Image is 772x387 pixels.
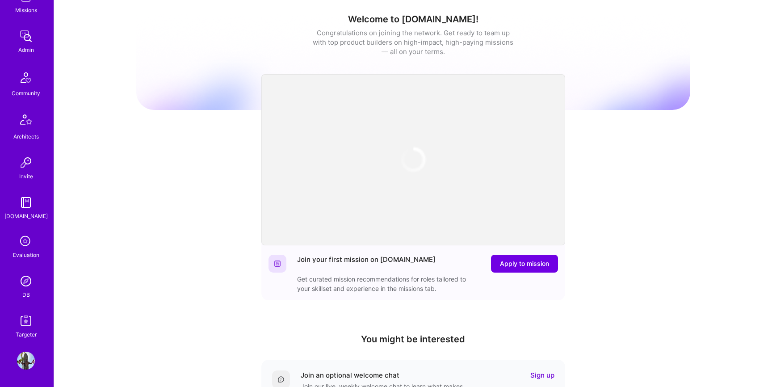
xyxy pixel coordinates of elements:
[4,211,48,221] div: [DOMAIN_NAME]
[17,154,35,172] img: Invite
[17,272,35,290] img: Admin Search
[500,259,549,268] span: Apply to mission
[15,110,37,132] img: Architects
[297,255,436,273] div: Join your first mission on [DOMAIN_NAME]
[13,132,39,141] div: Architects
[12,88,40,98] div: Community
[17,352,35,370] img: User Avatar
[22,290,30,299] div: DB
[17,312,35,330] img: Skill Targeter
[491,255,558,273] button: Apply to mission
[15,352,37,370] a: User Avatar
[274,260,281,267] img: Website
[530,370,554,380] a: Sign up
[297,274,476,293] div: Get curated mission recommendations for roles tailored to your skillset and experience in the mis...
[17,233,34,250] i: icon SelectionTeam
[15,67,37,88] img: Community
[277,376,285,383] img: Comment
[261,74,565,245] iframe: video
[17,193,35,211] img: guide book
[15,5,37,15] div: Missions
[261,334,565,345] h4: You might be interested
[13,250,39,260] div: Evaluation
[18,45,34,55] div: Admin
[395,142,431,177] img: loading
[16,330,37,339] div: Targeter
[136,14,690,25] h1: Welcome to [DOMAIN_NAME]!
[301,370,399,380] div: Join an optional welcome chat
[313,28,514,56] div: Congratulations on joining the network. Get ready to team up with top product builders on high-im...
[19,172,33,181] div: Invite
[17,27,35,45] img: admin teamwork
